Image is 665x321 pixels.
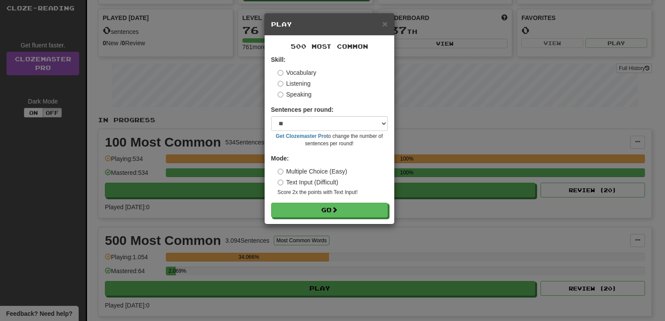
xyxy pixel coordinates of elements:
[291,43,368,50] span: 500 Most Common
[271,56,285,63] strong: Skill:
[382,19,387,28] button: Close
[278,70,283,76] input: Vocabulary
[276,133,327,139] a: Get Clozemaster Pro
[278,90,312,99] label: Speaking
[278,189,388,196] small: Score 2x the points with Text Input !
[278,169,283,174] input: Multiple Choice (Easy)
[271,20,388,29] h5: Play
[278,92,283,97] input: Speaking
[271,133,388,147] small: to change the number of sentences per round!
[278,167,347,176] label: Multiple Choice (Easy)
[271,155,289,162] strong: Mode:
[382,19,387,29] span: ×
[278,178,339,187] label: Text Input (Difficult)
[278,79,311,88] label: Listening
[278,68,316,77] label: Vocabulary
[271,105,334,114] label: Sentences per round:
[278,180,283,185] input: Text Input (Difficult)
[278,81,283,87] input: Listening
[271,203,388,217] button: Go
